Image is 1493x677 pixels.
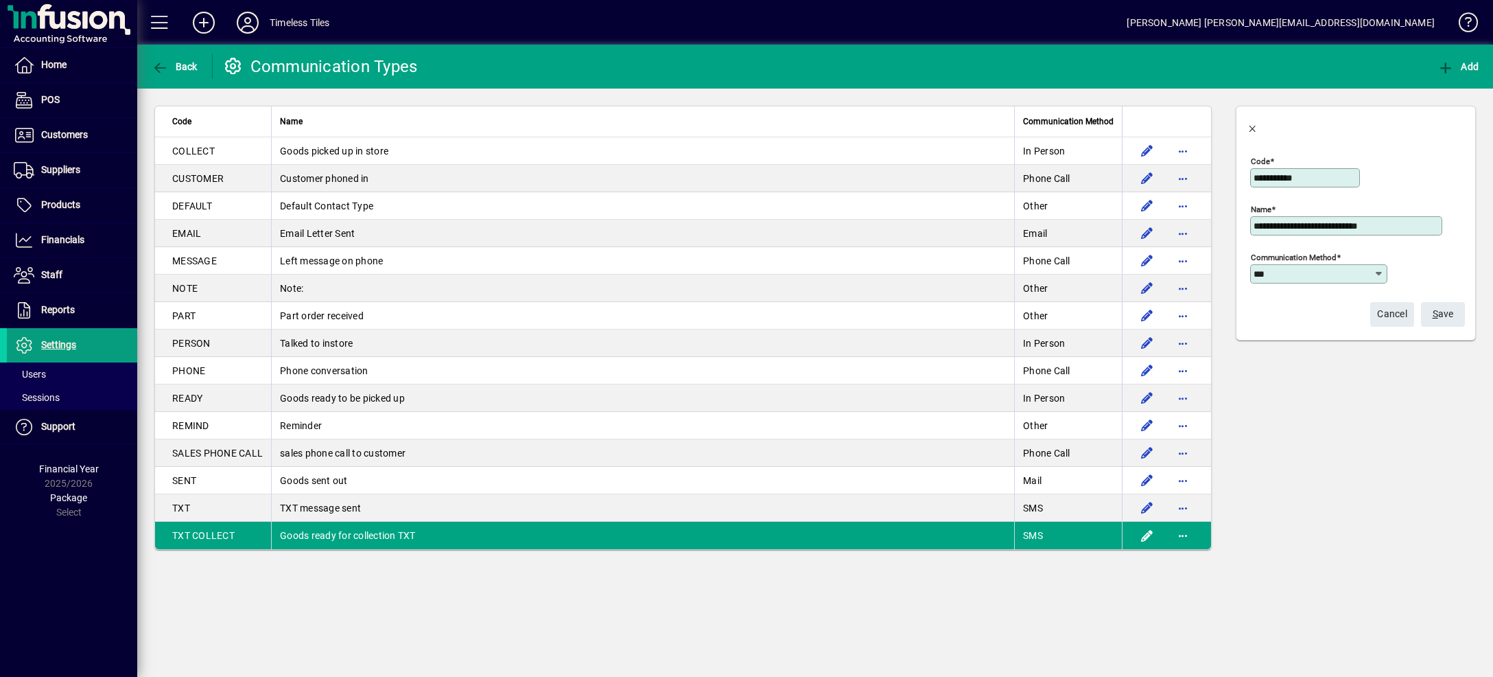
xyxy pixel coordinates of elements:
a: POS [7,83,137,117]
button: More options [1172,195,1194,217]
td: Other [1014,302,1122,330]
span: Staff [41,269,62,280]
button: Back [148,54,201,79]
span: S [1433,308,1438,319]
span: Cancel [1377,303,1407,325]
td: Other [1014,275,1122,302]
button: More options [1172,470,1194,492]
span: ave [1433,303,1454,325]
td: In Person [1014,137,1122,165]
td: CUSTOMER [155,165,271,192]
td: REMIND [155,412,271,439]
td: NOTE [155,275,271,302]
button: More options [1172,222,1194,244]
button: More options [1172,497,1194,519]
div: Email Letter Sent [280,227,1006,240]
div: Reminder [280,419,1006,433]
button: More options [1172,415,1194,437]
span: Suppliers [41,164,80,175]
td: Phone Call [1014,439,1122,467]
app-page-header-button: Back [137,54,213,79]
td: SALES PHONE CALL [155,439,271,467]
button: More options [1172,360,1194,382]
div: sales phone call to customer [280,446,1006,460]
button: More options [1172,140,1194,162]
span: Home [41,59,67,70]
a: Staff [7,258,137,292]
div: Phone conversation [280,364,1006,378]
button: Add [1434,54,1482,79]
a: Home [7,48,137,82]
td: PERSON [155,330,271,357]
td: PART [155,302,271,330]
button: Add [182,10,226,35]
a: Products [7,188,137,222]
button: More options [1172,250,1194,272]
span: Back [152,61,198,72]
div: Goods ready to be picked up [280,391,1006,405]
a: Support [7,410,137,444]
td: TXT [155,494,271,522]
div: Talked to instore [280,336,1006,350]
button: Save [1421,302,1465,327]
td: COLLECT [155,137,271,165]
span: Users [14,369,46,380]
td: PHONE [155,357,271,385]
div: Part order received [280,309,1006,323]
div: [PERSON_NAME] [PERSON_NAME][EMAIL_ADDRESS][DOMAIN_NAME] [1127,12,1435,34]
td: Mail [1014,467,1122,494]
td: EMAIL [155,220,271,247]
div: Left message on phone [280,254,1006,268]
mat-label: Communication Method [1251,253,1337,262]
td: Other [1014,192,1122,220]
a: Customers [7,118,137,152]
span: Support [41,421,75,432]
span: Add [1437,61,1479,72]
span: Customers [41,129,88,140]
span: Package [50,492,87,503]
a: Knowledge Base [1448,3,1476,47]
mat-label: Name [1251,205,1271,214]
button: More options [1172,332,1194,354]
a: Reports [7,293,137,328]
mat-label: Code [1251,157,1270,166]
td: DEFAULT [155,192,271,220]
button: Cancel [1370,302,1414,327]
div: Goods ready for collection TXT [280,529,1006,542]
span: Financial Year [39,463,99,474]
td: Email [1014,220,1122,247]
td: Other [1014,412,1122,439]
div: Goods sent out [280,474,1006,487]
span: POS [41,94,60,105]
div: TXT message sent [280,501,1006,515]
td: Phone Call [1014,247,1122,275]
td: Phone Call [1014,357,1122,385]
td: In Person [1014,385,1122,412]
a: Users [7,363,137,386]
td: TXT COLLECT [155,522,271,549]
td: SMS [1014,522,1122,549]
div: Communication Types [223,56,418,78]
div: Customer phoned in [280,172,1006,185]
button: Back [1236,109,1269,142]
span: Settings [41,339,76,350]
td: In Person [1014,330,1122,357]
td: Phone Call [1014,165,1122,192]
td: SENT [155,467,271,494]
button: Profile [226,10,270,35]
span: Communication Method [1023,114,1114,129]
button: More options [1172,277,1194,299]
span: Products [41,199,80,210]
span: Sessions [14,392,60,403]
div: Goods picked up in store [280,144,1006,158]
button: More options [1172,387,1194,409]
td: SMS [1014,494,1122,522]
button: More options [1172,525,1194,547]
div: Note: [280,282,1006,295]
button: More options [1172,305,1194,327]
a: Sessions [7,386,137,409]
span: Financials [41,234,84,245]
span: Reports [41,304,75,315]
div: Default Contact Type [280,199,1006,213]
